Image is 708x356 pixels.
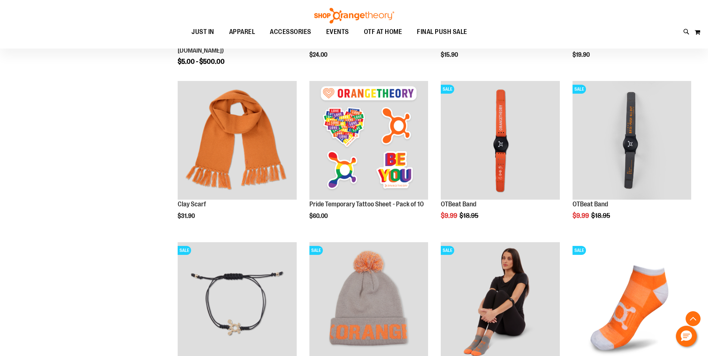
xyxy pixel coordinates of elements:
span: FINAL PUSH SALE [417,24,467,40]
img: Clay Scarf [178,81,296,200]
a: E-GIFT CARD (Valid ONLY for [DOMAIN_NAME]) [178,39,254,54]
img: Pride Temporary Tattoo Sheet - Pack of 10 [309,81,428,200]
a: FINAL PUSH SALE [409,24,475,41]
span: $9.99 [441,212,458,219]
a: OTF AT HOME [356,24,410,41]
a: OTBeat BandSALE [573,81,691,201]
span: JUST IN [191,24,214,40]
div: product [174,77,300,238]
span: APPAREL [229,24,255,40]
a: JUST IN [184,24,222,41]
span: $60.00 [309,213,329,219]
a: Clay Scarf [178,200,206,208]
a: OTBeat Band [441,200,476,208]
button: Back To Top [686,311,701,326]
span: $18.95 [459,212,480,219]
span: $19.90 [573,51,591,58]
a: OTBeat Band [573,200,608,208]
img: OTBeat Band [441,81,559,200]
img: OTBeat Band [573,81,691,200]
span: SALE [573,246,586,255]
div: product [437,77,563,238]
a: EVENTS [319,24,356,41]
span: $9.99 [573,212,590,219]
span: $24.00 [309,51,328,58]
a: APPAREL [222,24,263,41]
a: Clay Scarf [178,81,296,201]
a: ACCESSORIES [262,24,319,40]
button: Hello, have a question? Let’s chat. [676,326,697,347]
span: SALE [573,85,586,94]
span: SALE [441,85,454,94]
span: $31.90 [178,213,196,219]
img: Shop Orangetheory [313,8,395,24]
span: EVENTS [326,24,349,40]
span: SALE [178,246,191,255]
a: OTBeat BandSALE [441,81,559,201]
span: $15.90 [441,51,459,58]
a: Pride Temporary Tattoo Sheet - Pack of 10 [309,200,424,208]
div: product [569,77,695,238]
span: SALE [309,246,323,255]
span: $18.95 [591,212,611,219]
a: Pride Temporary Tattoo Sheet - Pack of 10 [309,81,428,201]
span: ACCESSORIES [270,24,311,40]
div: product [306,77,432,238]
span: $5.00 - $500.00 [178,58,225,65]
span: OTF AT HOME [364,24,402,40]
span: SALE [441,246,454,255]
